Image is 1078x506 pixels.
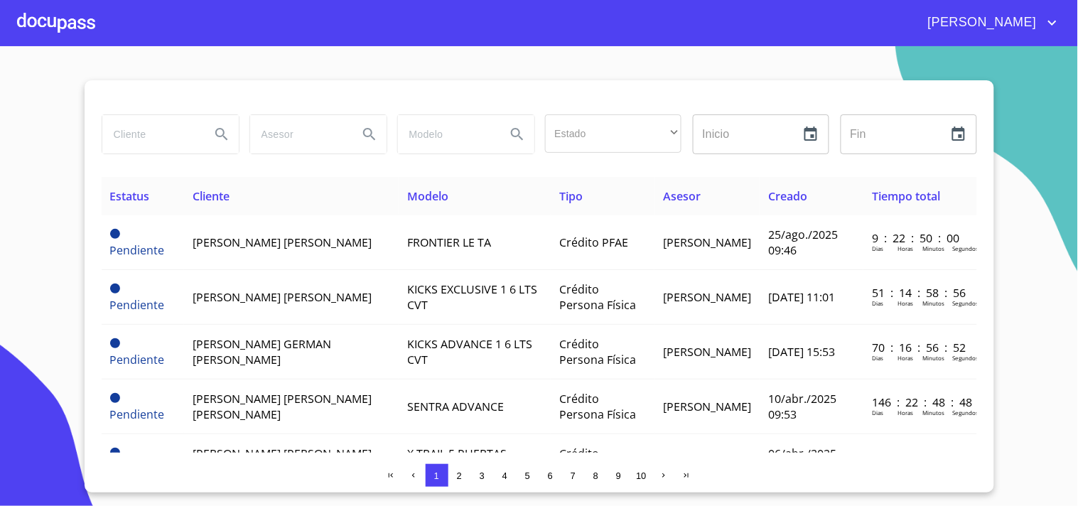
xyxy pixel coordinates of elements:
button: Search [205,117,239,151]
p: Dias [872,299,883,307]
p: Minutos [922,409,944,416]
span: 25/ago./2025 09:46 [768,227,838,258]
button: Search [500,117,534,151]
span: 5 [525,470,530,481]
button: 7 [562,464,585,487]
span: Cliente [193,188,230,204]
span: [PERSON_NAME] [PERSON_NAME] [PERSON_NAME] [193,391,372,422]
p: Segundos [952,299,979,307]
span: KICKS ADVANCE 1 6 LTS CVT [407,336,532,367]
span: Pendiente [110,297,165,313]
span: Pendiente [110,448,120,458]
span: Pendiente [110,284,120,294]
button: 4 [494,464,517,487]
p: 70 : 16 : 56 : 52 [872,340,968,355]
button: 5 [517,464,539,487]
span: 2 [457,470,462,481]
button: 3 [471,464,494,487]
span: 6 [548,470,553,481]
p: Segundos [952,354,979,362]
span: 3 [480,470,485,481]
span: [PERSON_NAME] [917,11,1044,34]
button: 8 [585,464,608,487]
span: [PERSON_NAME] [663,289,751,305]
p: 51 : 14 : 58 : 56 [872,285,968,301]
button: 9 [608,464,630,487]
button: Search [352,117,387,151]
span: 4 [502,470,507,481]
p: 9 : 22 : 50 : 00 [872,230,968,246]
span: Crédito Persona Física [559,281,636,313]
button: account of current user [917,11,1061,34]
span: Tipo [559,188,583,204]
span: 10/abr./2025 09:53 [768,391,836,422]
span: [PERSON_NAME] [PERSON_NAME] [PERSON_NAME] [193,446,372,477]
input: search [398,115,495,154]
p: Horas [898,409,913,416]
p: Horas [898,244,913,252]
span: Creado [768,188,807,204]
span: 1 [434,470,439,481]
span: [DATE] 11:01 [768,289,835,305]
span: [PERSON_NAME] [PERSON_NAME] [193,235,372,250]
p: 146 : 22 : 48 : 48 [872,394,968,410]
p: Segundos [952,244,979,252]
button: 1 [426,464,448,487]
p: Dias [872,409,883,416]
span: [PERSON_NAME] [PERSON_NAME] [193,289,372,305]
p: 150 : 19 : 25 : 18 [872,449,968,465]
span: Pendiente [110,242,165,258]
span: Crédito Persona Física [559,391,636,422]
span: 06/abr./2025 13:53 [768,446,836,477]
span: 10 [636,470,646,481]
div: ​ [545,114,681,153]
span: Estatus [110,188,150,204]
button: 2 [448,464,471,487]
span: SENTRA ADVANCE [407,399,504,414]
p: Dias [872,354,883,362]
span: Pendiente [110,229,120,239]
span: Crédito Persona Física [559,336,636,367]
span: Crédito PFAE [559,235,628,250]
span: Asesor [663,188,701,204]
span: Pendiente [110,338,120,348]
p: Minutos [922,299,944,307]
p: Horas [898,299,913,307]
span: X TRAIL 5 PUERTAS EXCLUSIVE 2 ROW [407,446,507,477]
p: Segundos [952,409,979,416]
span: Tiempo total [872,188,940,204]
span: [DATE] 15:53 [768,344,835,360]
button: 10 [630,464,653,487]
span: Crédito Persona Física [559,446,636,477]
p: Minutos [922,244,944,252]
span: [PERSON_NAME] [663,235,751,250]
span: 9 [616,470,621,481]
button: 6 [539,464,562,487]
span: Pendiente [110,393,120,403]
span: 7 [571,470,576,481]
p: Dias [872,244,883,252]
span: [PERSON_NAME] GERMAN [PERSON_NAME] [193,336,331,367]
span: FRONTIER LE TA [407,235,491,250]
span: KICKS EXCLUSIVE 1 6 LTS CVT [407,281,537,313]
p: Horas [898,354,913,362]
span: Pendiente [110,407,165,422]
span: Pendiente [110,352,165,367]
span: [PERSON_NAME] [663,399,751,414]
input: search [102,115,199,154]
span: Modelo [407,188,448,204]
input: search [250,115,347,154]
span: 8 [593,470,598,481]
span: [PERSON_NAME] [663,344,751,360]
p: Minutos [922,354,944,362]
